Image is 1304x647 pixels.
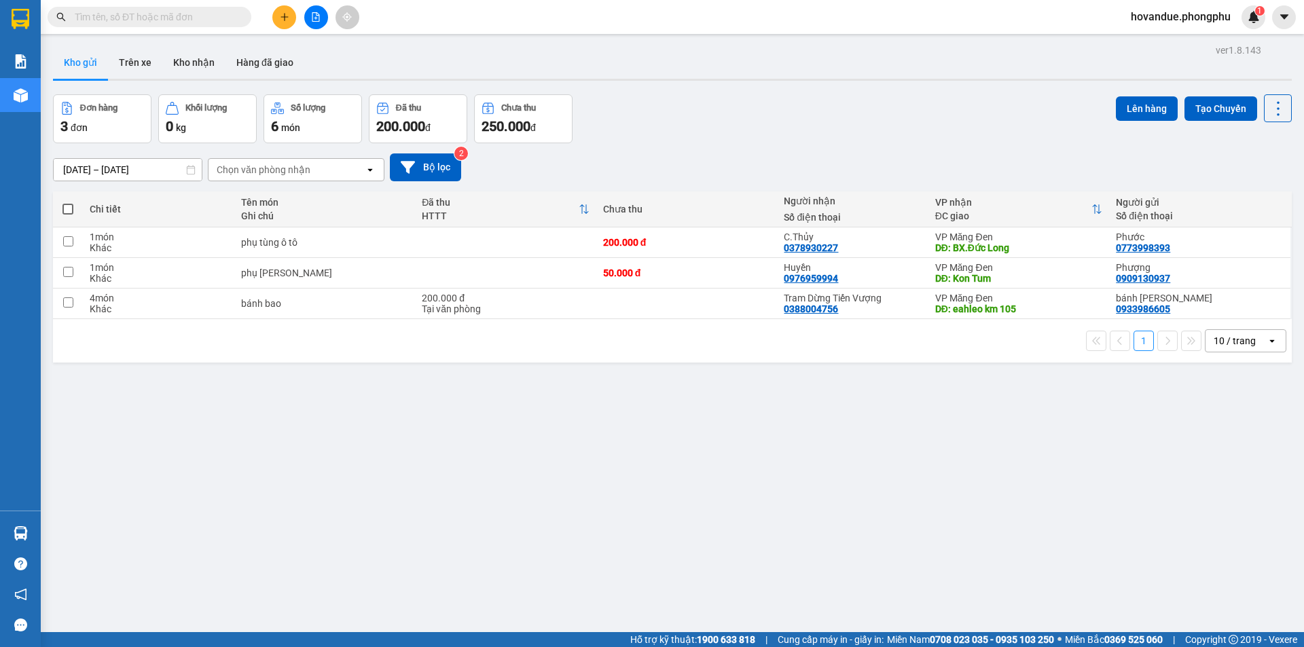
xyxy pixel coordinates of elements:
[241,197,409,208] div: Tên món
[887,632,1054,647] span: Miền Nam
[422,303,590,314] div: Tại văn phòng
[935,197,1092,208] div: VP nhận
[935,210,1092,221] div: ĐC giao
[1214,334,1256,348] div: 10 / trang
[603,267,771,278] div: 50.000 đ
[1104,634,1163,645] strong: 0369 525 060
[935,262,1103,273] div: VP Măng Đen
[90,273,227,284] div: Khác
[56,12,66,22] span: search
[14,526,28,540] img: warehouse-icon
[422,293,590,303] div: 200.000 đ
[71,122,88,133] span: đơn
[1116,96,1178,121] button: Lên hàng
[482,118,530,134] span: 250.000
[396,103,421,113] div: Đã thu
[14,88,28,103] img: warehouse-icon
[53,94,151,143] button: Đơn hàng3đơn
[311,12,321,22] span: file-add
[422,197,579,208] div: Đã thu
[241,267,409,278] div: phụ tùng may
[162,46,225,79] button: Kho nhận
[90,303,227,314] div: Khác
[225,46,304,79] button: Hàng đã giao
[1173,632,1175,647] span: |
[176,122,186,133] span: kg
[291,103,325,113] div: Số lượng
[14,618,27,631] span: message
[1065,632,1163,647] span: Miền Bắc
[474,94,573,143] button: Chưa thu250.000đ
[281,122,300,133] span: món
[365,164,376,175] svg: open
[336,5,359,29] button: aim
[60,118,68,134] span: 3
[530,122,536,133] span: đ
[1257,6,1262,16] span: 1
[1116,242,1170,253] div: 0773998393
[784,232,921,242] div: C.Thủy
[784,293,921,303] div: Tram Dừng Tiến Vượng
[501,103,536,113] div: Chưa thu
[158,94,257,143] button: Khối lượng0kg
[1116,210,1284,221] div: Số điện thoại
[342,12,352,22] span: aim
[784,303,838,314] div: 0388004756
[1267,335,1278,346] svg: open
[241,237,409,248] div: phụ tùng ô tô
[697,634,755,645] strong: 1900 633 818
[1229,635,1238,644] span: copyright
[778,632,884,647] span: Cung cấp máy in - giấy in:
[108,46,162,79] button: Trên xe
[630,632,755,647] span: Hỗ trợ kỹ thuật:
[422,210,579,221] div: HTTT
[90,262,227,273] div: 1 món
[1278,11,1290,23] span: caret-down
[90,242,227,253] div: Khác
[90,232,227,242] div: 1 món
[390,153,461,181] button: Bộ lọc
[376,118,425,134] span: 200.000
[935,232,1103,242] div: VP Măng Đen
[928,191,1110,227] th: Toggle SortBy
[935,293,1103,303] div: VP Măng Đen
[603,237,771,248] div: 200.000 đ
[75,10,235,24] input: Tìm tên, số ĐT hoặc mã đơn
[603,204,771,215] div: Chưa thu
[784,262,921,273] div: Huyền
[80,103,117,113] div: Đơn hàng
[454,147,468,160] sup: 2
[930,634,1054,645] strong: 0708 023 035 - 0935 103 250
[415,191,596,227] th: Toggle SortBy
[14,54,28,69] img: solution-icon
[1120,8,1242,25] span: hovandue.phongphu
[280,12,289,22] span: plus
[272,5,296,29] button: plus
[90,204,227,215] div: Chi tiết
[1116,232,1284,242] div: Phước
[1184,96,1257,121] button: Tạo Chuyến
[14,588,27,601] span: notification
[935,273,1103,284] div: DĐ: Kon Tum
[271,118,278,134] span: 6
[1272,5,1296,29] button: caret-down
[1116,293,1284,303] div: bánh Bao Minh Hảo
[1248,11,1260,23] img: icon-new-feature
[166,118,173,134] span: 0
[185,103,227,113] div: Khối lượng
[14,557,27,570] span: question-circle
[784,273,838,284] div: 0976959994
[264,94,362,143] button: Số lượng6món
[1134,331,1154,351] button: 1
[784,212,921,223] div: Số điện thoại
[784,196,921,206] div: Người nhận
[1255,6,1265,16] sup: 1
[1057,637,1062,642] span: ⚪️
[241,210,409,221] div: Ghi chú
[12,9,29,29] img: logo-vxr
[1216,43,1261,58] div: ver 1.8.143
[369,94,467,143] button: Đã thu200.000đ
[53,46,108,79] button: Kho gửi
[935,303,1103,314] div: DĐ: eahleo km 105
[1116,273,1170,284] div: 0909130937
